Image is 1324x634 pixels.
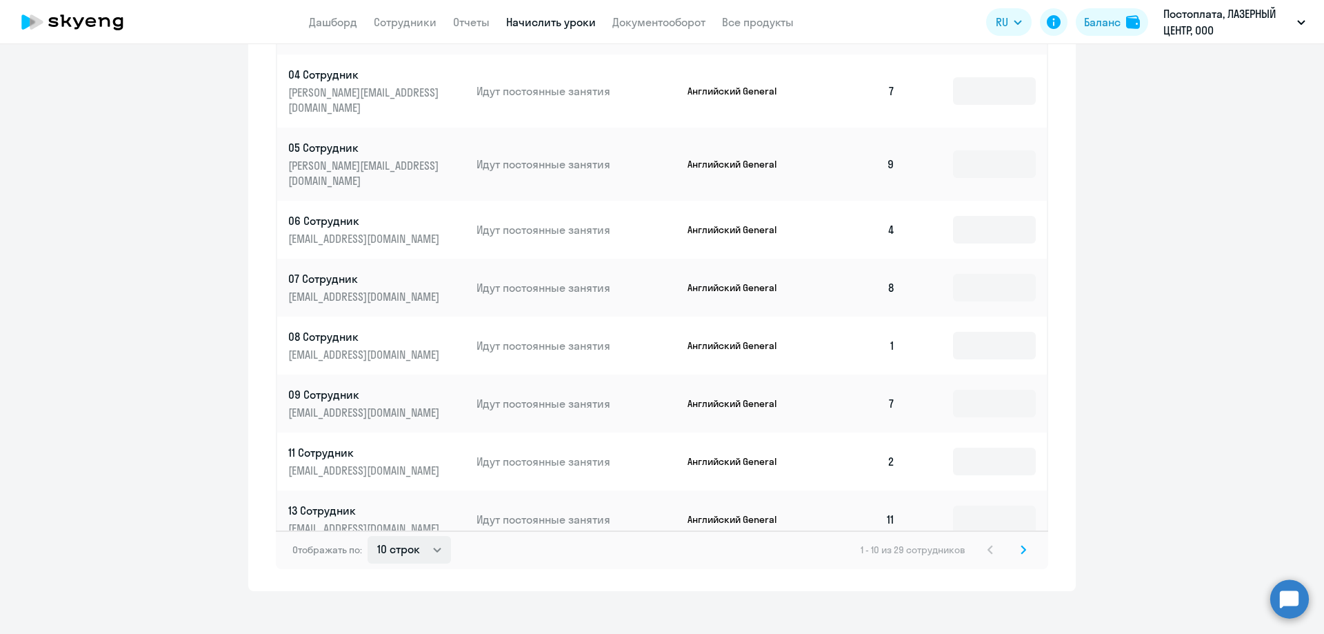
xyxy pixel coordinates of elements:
a: Сотрудники [374,15,437,29]
p: Английский General [688,224,791,236]
a: 06 Сотрудник[EMAIL_ADDRESS][DOMAIN_NAME] [288,213,465,246]
a: 09 Сотрудник[EMAIL_ADDRESS][DOMAIN_NAME] [288,387,465,420]
p: Английский General [688,158,791,170]
p: 08 Сотрудник [288,329,443,344]
img: balance [1126,15,1140,29]
p: 11 Сотрудник [288,445,443,460]
button: Постоплата, ЛАЗЕРНЫЙ ЦЕНТР, ООО [1156,6,1312,39]
p: 04 Сотрудник [288,67,443,82]
p: [EMAIL_ADDRESS][DOMAIN_NAME] [288,521,443,536]
span: Отображать по: [292,544,362,556]
a: 07 Сотрудник[EMAIL_ADDRESS][DOMAIN_NAME] [288,271,465,304]
p: [EMAIL_ADDRESS][DOMAIN_NAME] [288,347,443,362]
p: Постоплата, ЛАЗЕРНЫЙ ЦЕНТР, ООО [1163,6,1292,39]
p: Идут постоянные занятия [477,222,676,237]
td: 7 [810,375,906,433]
p: [PERSON_NAME][EMAIL_ADDRESS][DOMAIN_NAME] [288,158,443,188]
td: 2 [810,433,906,491]
div: Баланс [1084,14,1121,30]
a: 11 Сотрудник[EMAIL_ADDRESS][DOMAIN_NAME] [288,445,465,478]
button: Балансbalance [1076,8,1148,36]
p: Английский General [688,397,791,410]
p: Английский General [688,339,791,352]
p: Английский General [688,455,791,468]
p: [EMAIL_ADDRESS][DOMAIN_NAME] [288,289,443,304]
a: Дашборд [309,15,357,29]
p: Идут постоянные занятия [477,83,676,99]
a: Все продукты [722,15,794,29]
p: Английский General [688,513,791,526]
span: RU [996,14,1008,30]
p: [EMAIL_ADDRESS][DOMAIN_NAME] [288,405,443,420]
td: 8 [810,259,906,317]
p: 06 Сотрудник [288,213,443,228]
td: 7 [810,55,906,128]
p: Английский General [688,85,791,97]
p: Идут постоянные занятия [477,280,676,295]
td: 11 [810,491,906,548]
p: Идут постоянные занятия [477,338,676,353]
td: 1 [810,317,906,375]
p: Идут постоянные занятия [477,157,676,172]
p: 13 Сотрудник [288,503,443,518]
a: 05 Сотрудник[PERSON_NAME][EMAIL_ADDRESS][DOMAIN_NAME] [288,140,465,188]
a: Отчеты [453,15,490,29]
a: Документооборот [612,15,705,29]
span: 1 - 10 из 29 сотрудников [861,544,965,556]
p: [EMAIL_ADDRESS][DOMAIN_NAME] [288,463,443,478]
a: Начислить уроки [506,15,596,29]
button: RU [986,8,1032,36]
p: Английский General [688,281,791,294]
a: 13 Сотрудник[EMAIL_ADDRESS][DOMAIN_NAME] [288,503,465,536]
p: [EMAIL_ADDRESS][DOMAIN_NAME] [288,231,443,246]
p: 09 Сотрудник [288,387,443,402]
a: 08 Сотрудник[EMAIL_ADDRESS][DOMAIN_NAME] [288,329,465,362]
td: 9 [810,128,906,201]
p: 05 Сотрудник [288,140,443,155]
a: 04 Сотрудник[PERSON_NAME][EMAIL_ADDRESS][DOMAIN_NAME] [288,67,465,115]
p: 07 Сотрудник [288,271,443,286]
p: Идут постоянные занятия [477,396,676,411]
td: 4 [810,201,906,259]
p: Идут постоянные занятия [477,454,676,469]
p: [PERSON_NAME][EMAIL_ADDRESS][DOMAIN_NAME] [288,85,443,115]
p: Идут постоянные занятия [477,512,676,527]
